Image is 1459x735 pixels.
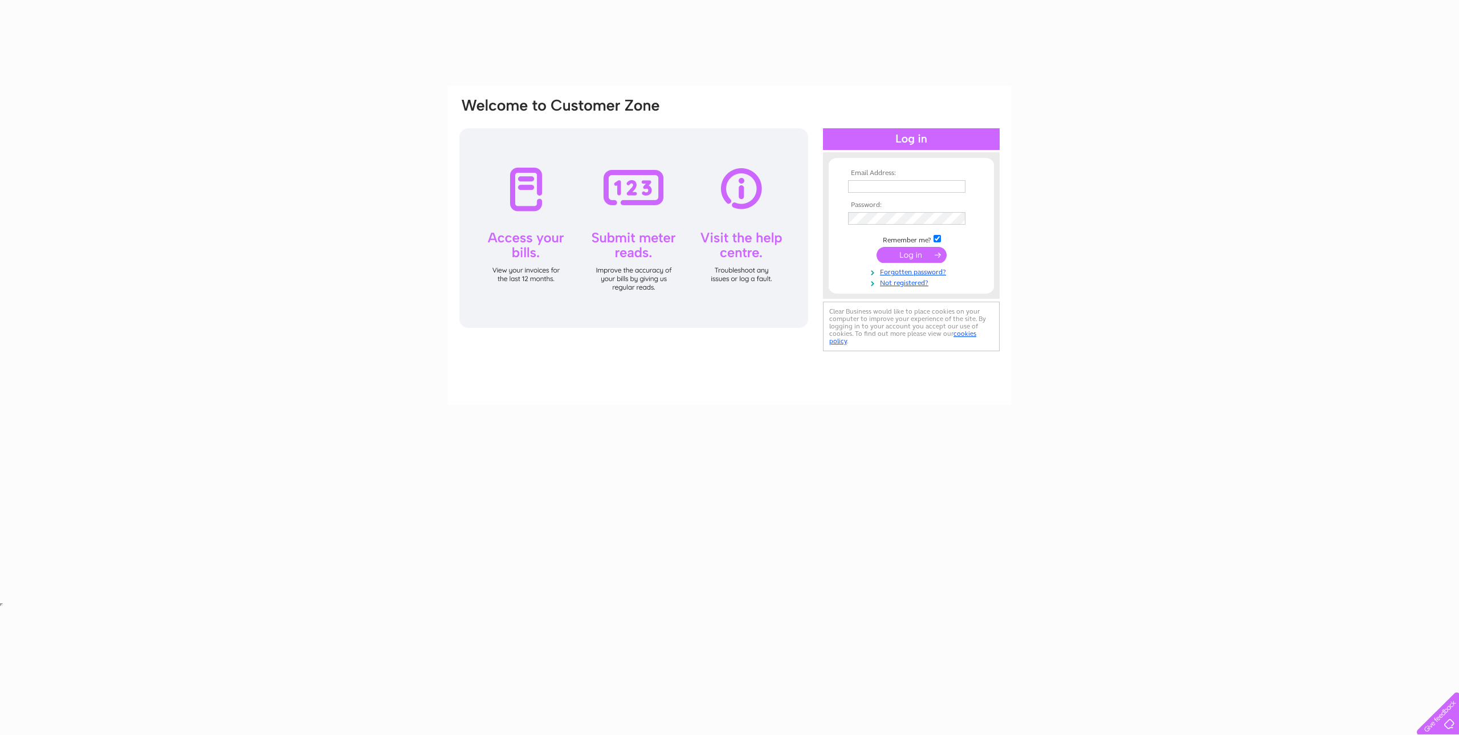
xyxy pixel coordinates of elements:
th: Password: [845,201,977,209]
div: Clear Business would like to place cookies on your computer to improve your experience of the sit... [823,302,1000,351]
a: Forgotten password? [848,266,977,277]
input: Submit [877,247,947,263]
th: Email Address: [845,169,977,177]
a: cookies policy [829,330,976,345]
a: Not registered? [848,277,977,287]
td: Remember me? [845,233,977,245]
